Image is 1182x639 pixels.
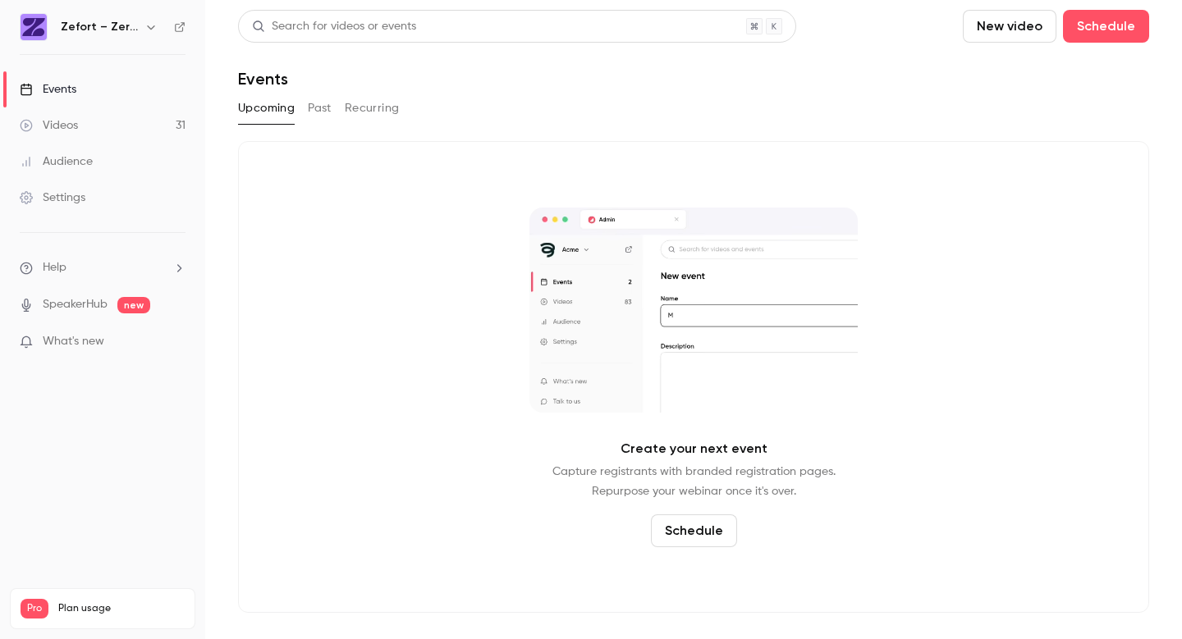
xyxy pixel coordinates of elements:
[61,19,138,35] h6: Zefort – Zero-Effort Contract Management
[43,259,66,276] span: Help
[166,335,186,349] iframe: Noticeable Trigger
[20,81,76,98] div: Events
[345,95,400,121] button: Recurring
[252,18,416,35] div: Search for videos or events
[20,259,186,276] li: help-dropdown-opener
[20,189,85,206] div: Settings
[1063,10,1149,43] button: Schedule
[308,95,332,121] button: Past
[552,462,836,501] p: Capture registrants with branded registration pages. Repurpose your webinar once it's over.
[20,153,93,170] div: Audience
[58,602,185,615] span: Plan usage
[117,297,150,313] span: new
[238,69,288,89] h1: Events
[21,599,48,618] span: Pro
[43,333,104,350] span: What's new
[43,296,108,313] a: SpeakerHub
[21,14,47,40] img: Zefort – Zero-Effort Contract Management
[621,439,767,459] p: Create your next event
[20,117,78,134] div: Videos
[963,10,1056,43] button: New video
[651,514,737,547] button: Schedule
[238,95,295,121] button: Upcoming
